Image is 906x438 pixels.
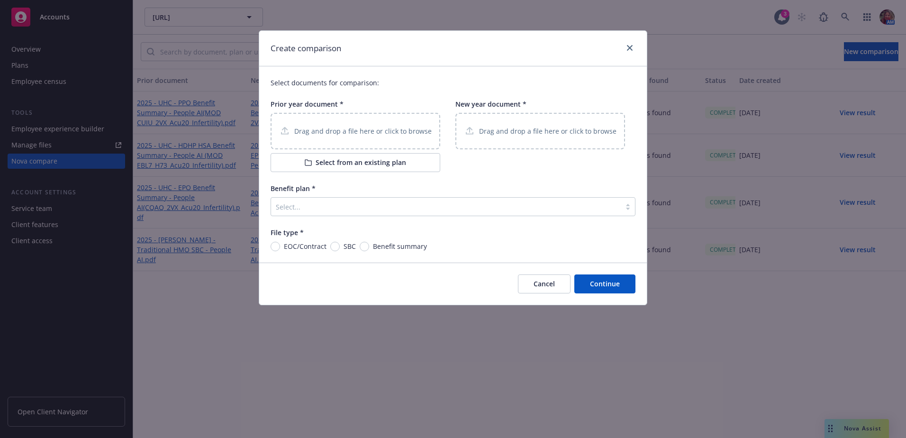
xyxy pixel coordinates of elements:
[479,126,616,136] p: Drag and drop a file here or click to browse
[574,274,635,293] button: Continue
[294,126,432,136] p: Drag and drop a file here or click to browse
[330,242,340,251] input: SBC
[518,274,571,293] button: Cancel
[344,241,356,251] span: SBC
[271,184,316,193] span: Benefit plan *
[455,113,625,149] div: Drag and drop a file here or click to browse
[271,113,440,149] div: Drag and drop a file here or click to browse
[624,42,635,54] a: close
[271,42,341,55] h1: Create comparison
[271,100,344,109] span: Prior year document *
[271,228,304,237] span: File type *
[373,241,427,251] span: Benefit summary
[271,78,635,88] p: Select documents for comparison:
[360,242,369,251] input: Benefit summary
[271,153,440,172] button: Select from an existing plan
[455,100,526,109] span: New year document *
[284,241,326,251] span: EOC/Contract
[271,242,280,251] input: EOC/Contract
